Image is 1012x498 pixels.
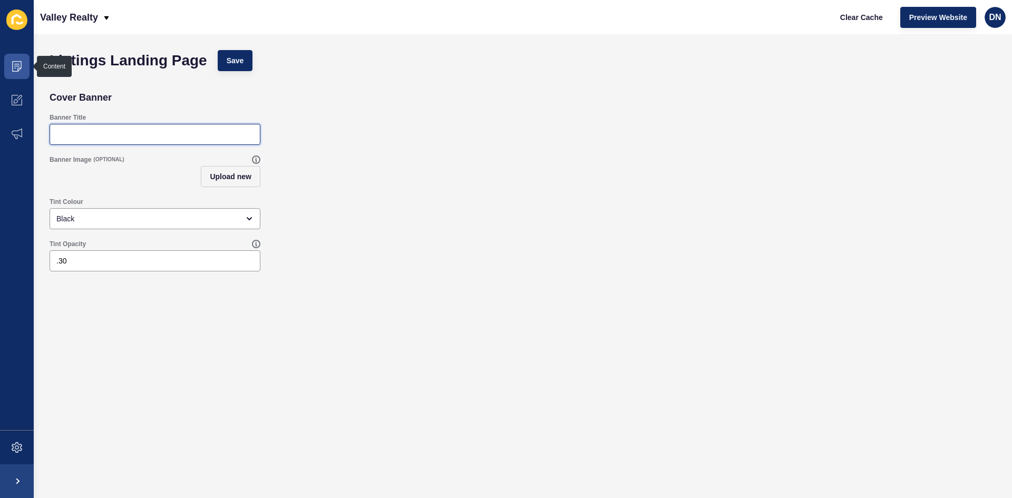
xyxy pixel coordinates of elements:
button: Clear Cache [831,7,892,28]
span: Clear Cache [840,12,883,23]
span: Save [227,55,244,66]
p: Valley Realty [40,4,98,31]
span: (OPTIONAL) [93,156,124,163]
button: Save [218,50,253,71]
button: Preview Website [900,7,976,28]
label: Banner Image [50,155,91,164]
span: Preview Website [909,12,967,23]
label: Banner Title [50,113,86,122]
label: Tint Colour [50,198,83,206]
div: open menu [50,208,260,229]
h1: Listings Landing Page [50,55,207,66]
div: Content [43,62,65,71]
label: Tint Opacity [50,240,86,248]
span: Upload new [210,171,251,182]
span: DN [989,12,1001,23]
h2: Cover Banner [50,92,112,103]
button: Upload new [201,166,260,187]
